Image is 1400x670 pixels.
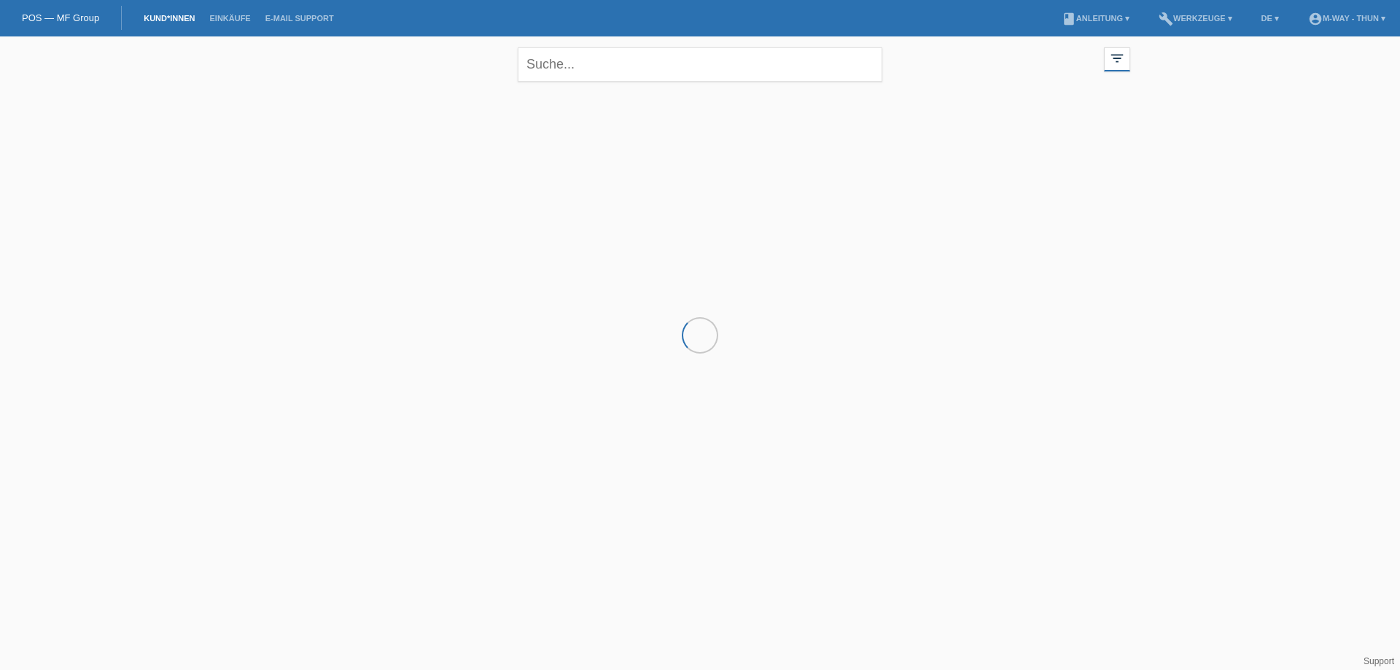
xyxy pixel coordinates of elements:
a: E-Mail Support [258,14,341,23]
a: Einkäufe [202,14,257,23]
a: account_circlem-way - Thun ▾ [1301,14,1393,23]
a: POS — MF Group [22,12,99,23]
a: bookAnleitung ▾ [1054,14,1137,23]
a: Support [1364,656,1394,666]
a: buildWerkzeuge ▾ [1151,14,1240,23]
input: Suche... [518,47,882,82]
i: account_circle [1308,12,1323,26]
a: DE ▾ [1254,14,1286,23]
i: filter_list [1109,50,1125,66]
a: Kund*innen [136,14,202,23]
i: build [1159,12,1173,26]
i: book [1062,12,1076,26]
